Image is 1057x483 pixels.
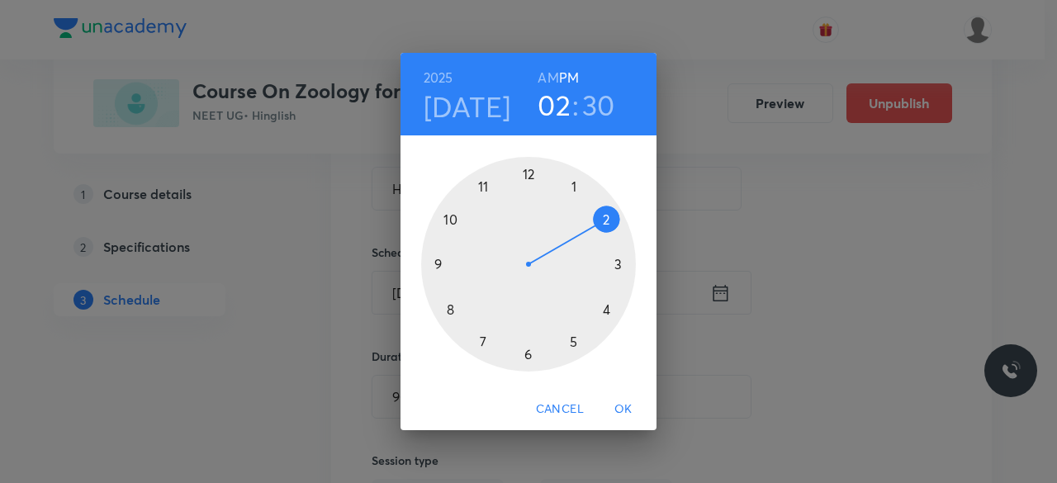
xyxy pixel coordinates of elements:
[538,66,558,89] button: AM
[582,88,615,122] button: 30
[604,399,643,419] span: OK
[424,66,453,89] button: 2025
[538,88,571,122] button: 02
[559,66,579,89] button: PM
[572,88,579,122] h3: :
[597,394,650,424] button: OK
[529,394,590,424] button: Cancel
[424,89,511,124] button: [DATE]
[536,399,584,419] span: Cancel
